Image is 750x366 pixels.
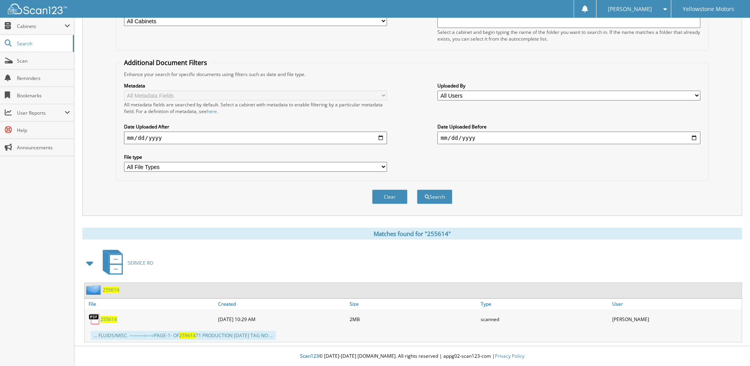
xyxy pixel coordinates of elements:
iframe: Chat Widget [711,328,750,366]
label: Date Uploaded After [124,123,387,130]
input: start [124,132,387,144]
a: 255614 [103,286,119,293]
div: All metadata fields are searched by default. Select a cabinet with metadata to enable filtering b... [124,101,387,115]
div: ... FLUIDS/MISC. ———=—=PAGE-1- OF 71 PRODUCTION [DATE] TAG NO ... [91,331,276,340]
span: Scan123 [300,353,319,359]
span: Search [17,40,69,47]
a: Size [348,299,479,309]
a: Created [216,299,348,309]
a: 255614 [100,316,117,323]
div: Enhance your search for specific documents using filters such as date and file type. [120,71,704,78]
a: Type [479,299,610,309]
span: User Reports [17,110,65,116]
img: scan123-logo-white.svg [8,4,67,14]
legend: Additional Document Filters [120,58,211,67]
button: Clear [372,190,407,204]
label: File type [124,154,387,160]
a: here [207,108,217,115]
label: Date Uploaded Before [437,123,700,130]
span: Yellowstone Motors [683,7,734,11]
div: scanned [479,311,610,327]
span: Scan [17,58,70,64]
span: 255614 [179,332,196,339]
a: SERVICE RO [98,247,153,279]
label: Uploaded By [437,82,700,89]
div: Matches found for "255614" [82,228,742,240]
button: Search [417,190,452,204]
div: [DATE] 10:29 AM [216,311,348,327]
div: [PERSON_NAME] [610,311,742,327]
label: Metadata [124,82,387,89]
div: Select a cabinet and begin typing the name of the folder you want to search in. If the name match... [437,29,700,42]
span: SERVICE RO [128,260,153,266]
input: end [437,132,700,144]
span: Help [17,127,70,134]
div: © [DATE]-[DATE] [DOMAIN_NAME]. All rights reserved | appg02-scan123-com | [74,347,750,366]
img: folder2.png [86,285,103,295]
a: User [610,299,742,309]
a: File [85,299,216,309]
img: PDF.png [89,313,100,325]
span: Announcements [17,144,70,151]
div: 2MB [348,311,479,327]
span: Reminders [17,75,70,82]
span: [PERSON_NAME] [608,7,652,11]
span: Cabinets [17,23,65,30]
span: Bookmarks [17,92,70,99]
a: Privacy Policy [495,353,524,359]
